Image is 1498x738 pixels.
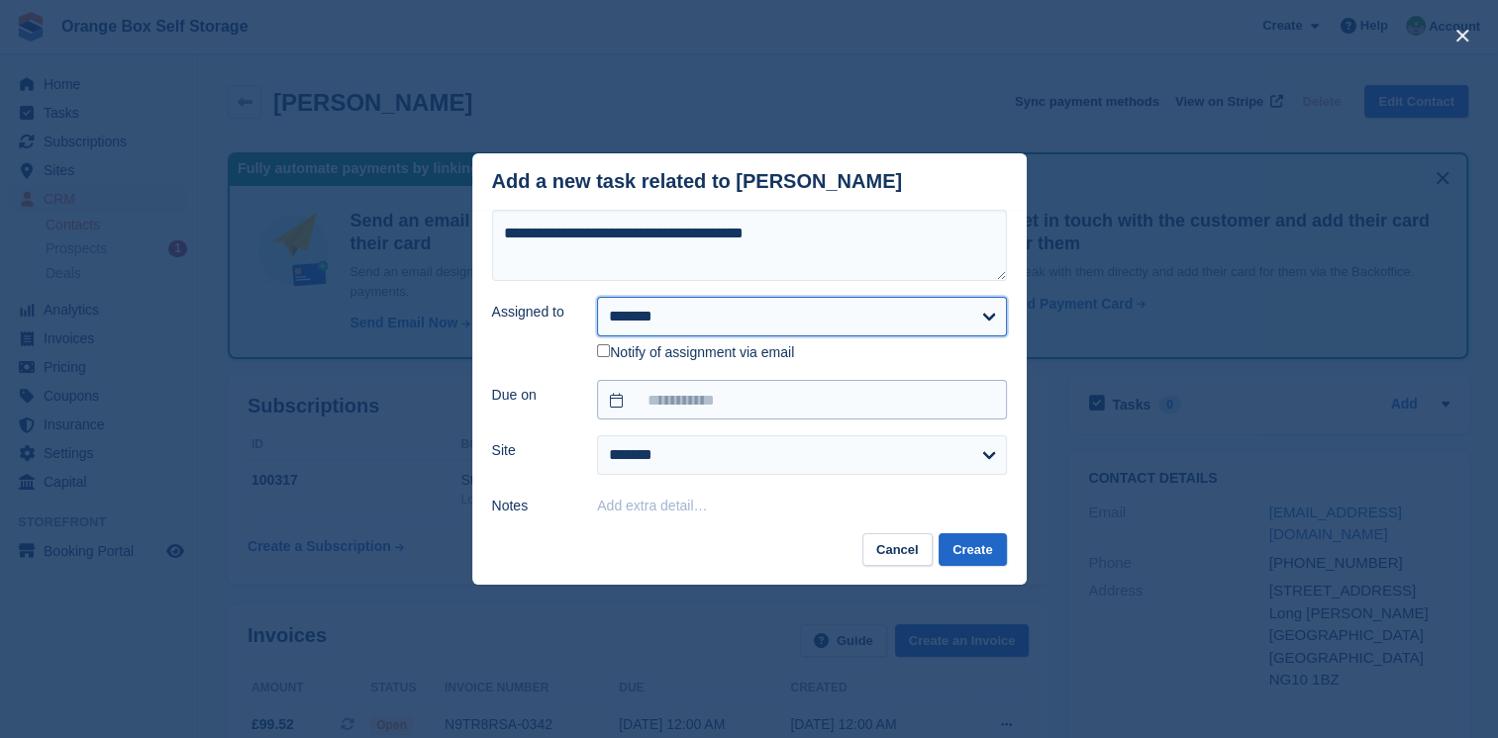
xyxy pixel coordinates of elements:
label: Notes [492,496,574,516]
button: close [1447,20,1478,51]
label: Notify of assignment via email [597,344,794,362]
button: Add extra detail… [597,498,707,513]
div: Add a new task related to [PERSON_NAME] [492,170,903,193]
label: Due on [492,385,574,406]
button: Cancel [862,533,933,566]
label: Site [492,440,574,461]
input: Notify of assignment via email [597,344,610,357]
label: Assigned to [492,302,574,323]
button: Create [939,533,1006,566]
